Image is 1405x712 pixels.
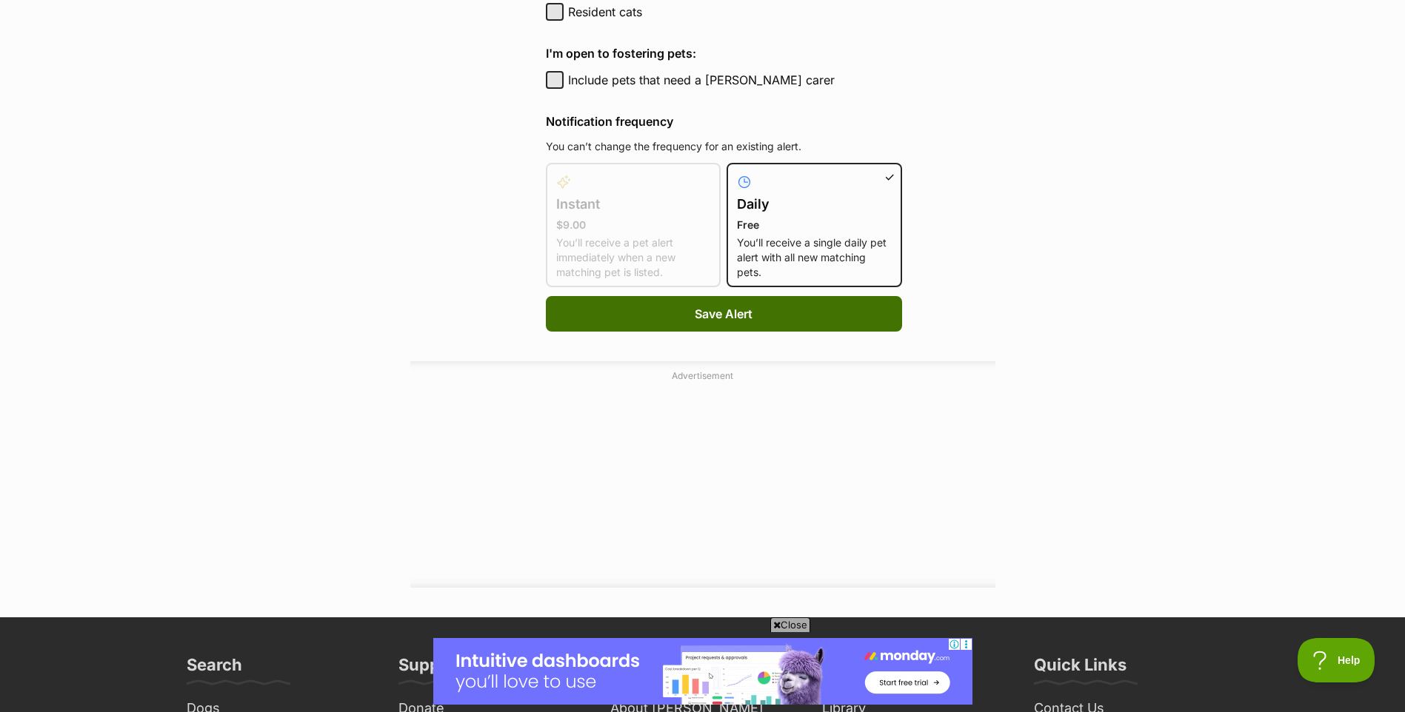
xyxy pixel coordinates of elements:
[737,218,892,232] p: Free
[556,235,711,280] p: You’ll receive a pet alert immediately when a new matching pet is listed.
[546,139,902,154] p: You can’t change the frequency for an existing alert.
[568,3,902,21] label: Resident cats
[546,44,902,62] h4: I'm open to fostering pets:
[546,112,902,130] h4: Notification frequency
[695,305,752,323] span: Save Alert
[556,194,711,215] h4: Instant
[1034,654,1127,684] h3: Quick Links
[1298,638,1375,682] iframe: Help Scout Beacon - Open
[737,194,892,215] h4: Daily
[546,296,902,332] button: Save Alert
[556,218,711,232] p: $9.00
[187,654,242,684] h3: Search
[398,654,463,684] h3: Support
[568,71,902,89] label: Include pets that need a [PERSON_NAME] carer
[737,235,892,280] p: You’ll receive a single daily pet alert with all new matching pets.
[770,617,810,632] span: Close
[433,638,972,705] iframe: Advertisement
[344,388,1062,573] iframe: Advertisement
[410,361,995,588] div: Advertisement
